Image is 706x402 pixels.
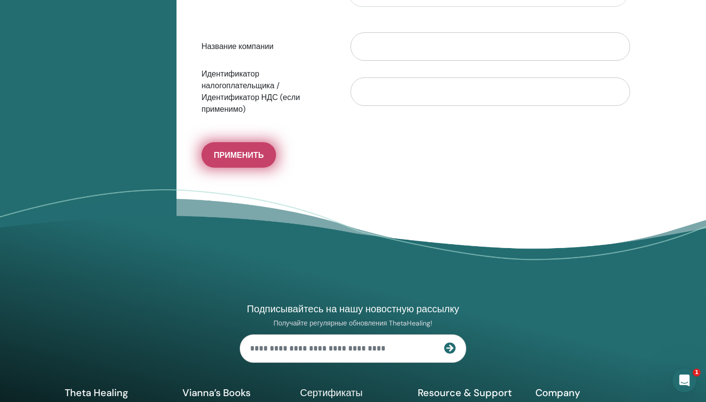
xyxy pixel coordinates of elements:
[240,319,466,327] p: Получайте регулярные обновления ThetaHealing!
[300,386,406,399] h5: Сертификаты
[240,302,466,315] h4: Подписывайтесь на нашу новостную рассылку
[202,142,276,168] button: Применить
[535,386,641,399] h5: Company
[418,386,524,399] h5: Resource & Support
[194,65,341,119] label: Идентификатор налогоплательщика / Идентификатор НДС (если применимо)
[194,37,341,56] label: Название компании
[214,150,264,160] span: Применить
[65,386,171,399] h5: Theta Healing
[693,369,701,377] span: 1
[673,369,696,392] iframe: Intercom live chat
[182,386,288,399] h5: Vianna’s Books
